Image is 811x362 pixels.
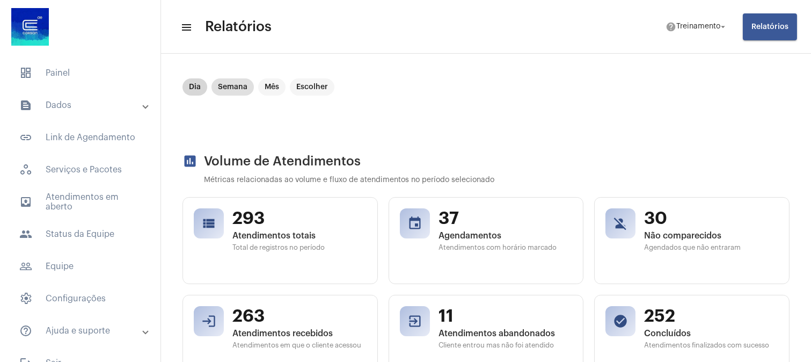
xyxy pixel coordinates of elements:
[258,78,286,96] mat-chip: Mês
[644,306,778,327] span: 252
[19,260,32,273] mat-icon: sidenav icon
[232,244,367,251] span: Total de registros no período
[644,231,778,241] span: Não comparecidos
[613,314,628,329] mat-icon: check_circle
[201,314,216,329] mat-icon: login
[439,231,573,241] span: Agendamentos
[205,18,272,35] span: Relatórios
[439,306,573,327] span: 11
[19,324,143,337] mat-panel-title: Ajuda e suporte
[182,78,207,96] mat-chip: Dia
[19,292,32,305] span: sidenav icon
[439,342,573,349] span: Cliente entrou mas não foi atendido
[211,78,254,96] mat-chip: Semana
[19,196,32,208] mat-icon: sidenav icon
[9,5,52,48] img: d4669ae0-8c07-2337-4f67-34b0df7f5ae4.jpeg
[232,208,367,229] span: 293
[19,99,143,112] mat-panel-title: Dados
[19,228,32,241] mat-icon: sidenav icon
[232,329,367,338] span: Atendimentos recebidos
[644,329,778,338] span: Concluídos
[751,23,788,31] span: Relatórios
[718,22,728,32] mat-icon: arrow_drop_down
[439,329,573,338] span: Atendimentos abandonados
[290,78,334,96] mat-chip: Escolher
[19,131,32,144] mat-icon: sidenav icon
[232,231,367,241] span: Atendimentos totais
[439,208,573,229] span: 37
[11,221,150,247] span: Status da Equipe
[232,306,367,327] span: 263
[11,254,150,279] span: Equipe
[676,23,720,31] span: Treinamento
[659,16,734,38] button: Treinamento
[204,176,790,184] p: Métricas relacionadas ao volume e fluxo de atendimentos no período selecionado
[11,60,150,86] span: Painel
[19,67,32,79] span: sidenav icon
[644,244,778,251] span: Agendados que não entraram
[182,154,790,169] h2: Volume de Atendimentos
[201,216,216,231] mat-icon: view_list
[11,286,150,312] span: Configurações
[11,157,150,183] span: Serviços e Pacotes
[11,189,150,215] span: Atendimentos em aberto
[11,125,150,150] span: Link de Agendamento
[6,92,160,118] mat-expansion-panel-header: sidenav iconDados
[644,342,778,349] span: Atendimentos finalizados com sucesso
[19,324,32,337] mat-icon: sidenav icon
[439,244,573,251] span: Atendimentos com horário marcado
[644,208,778,229] span: 30
[19,99,32,112] mat-icon: sidenav icon
[666,21,676,32] mat-icon: help
[232,342,367,349] span: Atendimentos em que o cliente acessou
[743,13,797,40] button: Relatórios
[180,21,191,34] mat-icon: sidenav icon
[407,216,422,231] mat-icon: event
[182,154,198,169] mat-icon: assessment
[407,314,422,329] mat-icon: exit_to_app
[613,216,628,231] mat-icon: person_off
[6,318,160,344] mat-expansion-panel-header: sidenav iconAjuda e suporte
[19,163,32,176] span: sidenav icon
